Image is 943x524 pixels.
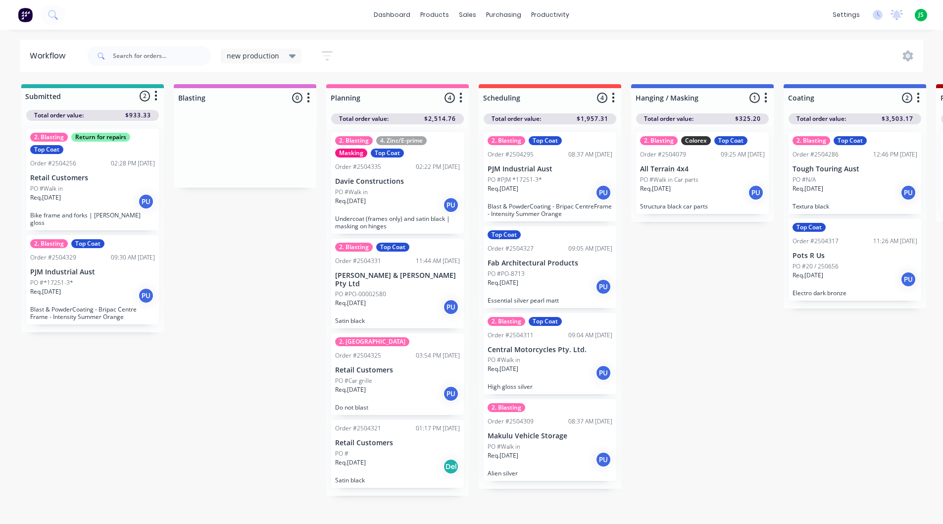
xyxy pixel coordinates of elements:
div: purchasing [481,7,526,22]
div: PU [596,452,611,468]
div: Top Coat [376,243,409,252]
div: 2. Blasting [488,317,525,326]
p: Req. [DATE] [793,271,823,280]
p: PO #PJM *17251-3* [488,175,542,184]
div: 12:46 PM [DATE] [873,150,917,159]
div: 2. BlastingTop CoatOrder #250432909:30 AM [DATE]PJM Industrial AustPO #*17251-3*Req.[DATE]PUBlast... [26,235,159,324]
div: sales [454,7,481,22]
div: PU [443,197,459,213]
div: 03:54 PM [DATE] [416,351,460,360]
div: 2. Blasting [30,133,68,142]
p: Textura black [793,203,917,210]
p: PO #PO-8713 [488,269,525,278]
div: 09:04 AM [DATE] [568,331,612,340]
p: PJM Industrial Aust [30,268,155,276]
div: Order #2504309 [488,417,534,426]
p: Req. [DATE] [30,193,61,202]
div: 11:44 AM [DATE] [416,257,460,265]
span: $1,957.31 [577,114,608,123]
div: PU [443,299,459,315]
div: Top Coat [714,136,747,145]
p: Blast & PowderCoating - Bripac Centre Frame - Intensity Summer Orange [30,306,155,320]
div: Top Coat [488,230,521,239]
p: Req. [DATE] [793,184,823,193]
div: 2. Blasting [488,136,525,145]
p: Req. [DATE] [488,451,518,460]
div: 2. BlastingReturn for repairsTop CoatOrder #250425602:28 PM [DATE]Retail CustomersPO #Walk inReq.... [26,129,159,230]
p: PO #Walk in [488,356,520,365]
p: Electro dark bronze [793,289,917,297]
p: Req. [DATE] [335,458,366,467]
div: Workflow [30,50,70,62]
div: Order #2504335 [335,162,381,171]
p: PO #PO-00002580 [335,290,386,299]
p: PJM Industrial Aust [488,165,612,173]
p: PO #Walk in [488,442,520,451]
input: Search for orders... [113,46,211,66]
div: Order #250432101:17 PM [DATE]Retail CustomersPO #Req.[DATE]DelSatin black [331,420,464,488]
div: Top Coat [30,145,63,154]
p: Do not blast [335,404,460,411]
div: Order #2504325 [335,351,381,360]
div: settings [828,7,865,22]
div: PU [596,365,611,381]
p: High gloss silver [488,383,612,390]
img: Factory [18,7,33,22]
div: 2. Blasting [30,239,68,248]
div: Order #2504256 [30,159,76,168]
div: 2. BlastingTop CoatOrder #250433111:44 AM [DATE][PERSON_NAME] & [PERSON_NAME] Pty LtdPO #PO-00002... [331,239,464,329]
div: Top Coat [71,239,104,248]
p: Req. [DATE] [30,287,61,296]
p: [PERSON_NAME] & [PERSON_NAME] Pty Ltd [335,271,460,288]
div: 02:22 PM [DATE] [416,162,460,171]
span: Total order value: [796,114,846,123]
p: Davie Constructions [335,177,460,186]
p: Essential silver pearl matt [488,297,612,304]
p: Req. [DATE] [488,365,518,373]
div: Return for repairs [71,133,130,142]
div: 2. Blasting [640,136,678,145]
div: Order #2504286 [793,150,839,159]
div: 2. Blasting [488,403,525,412]
div: PU [138,194,154,210]
div: PU [900,185,916,201]
p: Req. [DATE] [488,184,518,193]
div: Masking [335,149,367,157]
p: Satin black [335,317,460,324]
div: 11:26 AM [DATE] [873,237,917,246]
a: dashboard [369,7,415,22]
span: Total order value: [492,114,541,123]
p: Tough Touring Aust [793,165,917,173]
div: Top Coat [529,136,562,145]
p: Retail Customers [335,439,460,447]
div: 2. Blasting [335,243,373,252]
div: Top Coat [834,136,867,145]
p: Fab Architectural Products [488,259,612,267]
div: PU [443,386,459,402]
div: productivity [526,7,574,22]
p: Blast & PowderCoating - Bripac CentreFrame - Intensity Summer Orange [488,203,612,217]
span: $933.33 [125,111,151,120]
div: 01:17 PM [DATE] [416,424,460,433]
p: Pots R Us [793,252,917,260]
p: Undercoat (frames only) and satin black | masking on hinges [335,215,460,230]
div: 09:30 AM [DATE] [111,253,155,262]
div: 2. [GEOGRAPHIC_DATA]Order #250432503:54 PM [DATE]Retail CustomersPO #Car grilleReq.[DATE]PUDo not... [331,333,464,415]
span: $325.20 [735,114,761,123]
div: Order #2504295 [488,150,534,159]
div: Top Coat [793,223,826,232]
div: Order #2504317 [793,237,839,246]
p: Alien silver [488,470,612,477]
p: Req. [DATE] [335,197,366,206]
div: 2. BlastingTop CoatOrder #250429508:37 AM [DATE]PJM Industrial AustPO #PJM *17251-3*Req.[DATE]PUB... [484,132,616,221]
div: 2. Blasting4. Zinc/E-primeMaskingTop CoatOrder #250433502:22 PM [DATE]Davie ConstructionsPO #Walk... [331,132,464,234]
p: PO #*17251-3* [30,278,73,287]
div: 08:37 AM [DATE] [568,417,612,426]
div: Colorex [681,136,711,145]
div: PU [748,185,764,201]
div: 09:25 AM [DATE] [721,150,765,159]
div: Order #2504321 [335,424,381,433]
p: Satin black [335,476,460,484]
p: PO #Walk in [335,188,368,197]
div: Order #2504329 [30,253,76,262]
